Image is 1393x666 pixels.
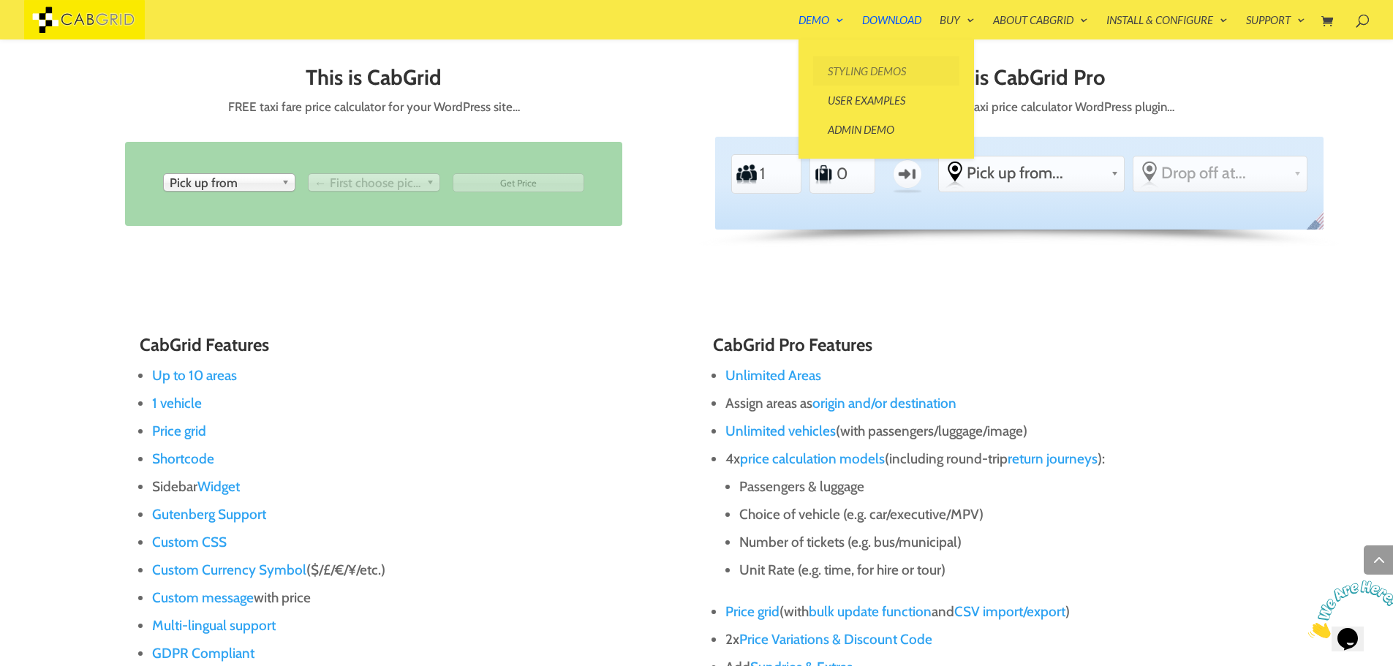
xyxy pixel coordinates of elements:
a: Support [1246,15,1305,39]
span: Pick up from [170,174,276,192]
a: GDPR Compliant [152,645,254,662]
a: User Examples [813,86,959,115]
input: Get Price [453,173,585,192]
input: Number of Passengers [759,158,794,191]
span: Pick up from... [967,163,1105,183]
h2: This is CabGrid Pro [715,66,1324,97]
a: Styling Demos [813,56,959,86]
a: Demo [799,15,844,39]
a: Unlimited Areas [725,367,821,384]
li: (with passengers/luggage/image) [725,417,1253,445]
h3: CabGrid Pro Features [713,336,1253,362]
p: Highly configurable taxi price calculator WordPress plugin… [715,97,1324,118]
a: Custom Currency Symbol [152,561,306,578]
a: Custom message [152,589,254,606]
a: Custom CSS [152,534,227,550]
div: Drop off [308,173,440,192]
a: bulk update function [809,603,932,620]
a: CabGrid Taxi Plugin [24,10,145,26]
a: price calculation models [740,450,885,467]
img: Chat attention grabber [6,6,97,64]
label: Number of Suitcases [813,158,834,190]
a: origin and/or destination [812,395,956,412]
a: return journeys [1008,450,1098,467]
a: Install & Configure [1106,15,1228,39]
div: Select the place the starting address falls within [939,156,1124,189]
div: Select the place the destination address is within [1133,156,1307,189]
a: Unlimited vehicles [725,423,836,439]
div: Pick up [163,173,295,192]
span: English [1304,211,1334,241]
a: Widget [197,478,240,495]
label: One-way [886,153,929,195]
li: Number of tickets (e.g. bus/municipal) [739,529,1253,556]
span: ← First choose pick up [314,174,420,192]
p: FREE taxi fare price calculator for your WordPress site… [69,97,678,118]
a: Gutenberg Support [152,506,266,523]
iframe: chat widget [1302,575,1393,644]
a: Shortcode [152,450,214,467]
li: Unit Rate (e.g. time, for hire or tour) [739,556,1253,584]
label: Number of Passengers [736,158,758,190]
span: Drop off at... [1161,163,1288,183]
a: Admin Demo [813,115,959,144]
a: Multi-lingual support [152,617,276,634]
a: Up to 10 areas [152,367,237,384]
li: (with and ) [725,598,1253,626]
a: About CabGrid [993,15,1088,39]
input: Number of Suitcases [835,158,870,191]
li: ($/£/€/¥/etc.) [152,556,680,584]
li: Choice of vehicle (e.g. car/executive/MPV) [739,501,1253,529]
li: Passengers & luggage [739,473,1253,501]
li: Sidebar [152,473,680,501]
li: 4x (including round-trip ): [725,445,1253,598]
a: Price Variations & Discount Code [739,631,932,648]
h3: CabGrid Features [140,336,680,362]
a: 1 vehicle [152,395,202,412]
li: 2x [725,626,1253,654]
a: Price grid [725,603,779,620]
li: Assign areas as [725,390,1253,417]
a: Download [862,15,921,39]
a: Buy [940,15,975,39]
li: with price [152,584,680,612]
h2: This is CabGrid [69,66,678,97]
a: Price grid [152,423,206,439]
a: CSV import/export [954,603,1065,620]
